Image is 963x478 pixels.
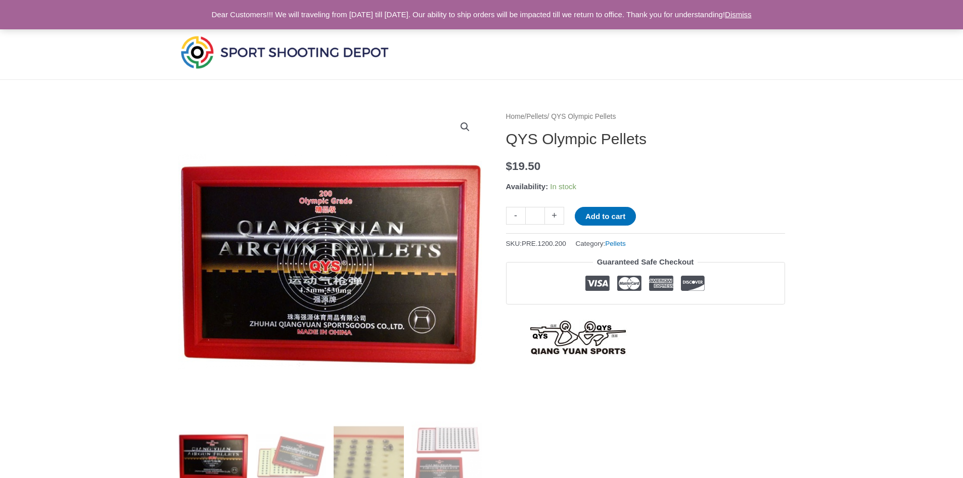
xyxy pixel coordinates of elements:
[456,118,474,136] a: View full-screen image gallery
[506,130,785,148] h1: QYS Olympic Pellets
[545,207,564,225] a: +
[178,33,391,71] img: Sport Shooting Depot
[576,237,626,250] span: Category:
[506,320,652,356] a: QYS
[506,160,541,172] bdi: 19.50
[506,237,566,250] span: SKU:
[550,182,576,191] span: In stock
[575,207,636,226] button: Add to cart
[506,182,548,191] span: Availability:
[525,207,545,225] input: Product quantity
[506,113,525,120] a: Home
[506,160,513,172] span: $
[506,207,525,225] a: -
[506,110,785,123] nav: Breadcrumb
[725,10,752,19] a: Dismiss
[526,113,547,120] a: Pellets
[178,110,482,414] img: QYS Olympic Pellets
[605,240,626,247] a: Pellets
[593,255,698,269] legend: Guaranteed Safe Checkout
[522,240,566,247] span: PRE.1200.200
